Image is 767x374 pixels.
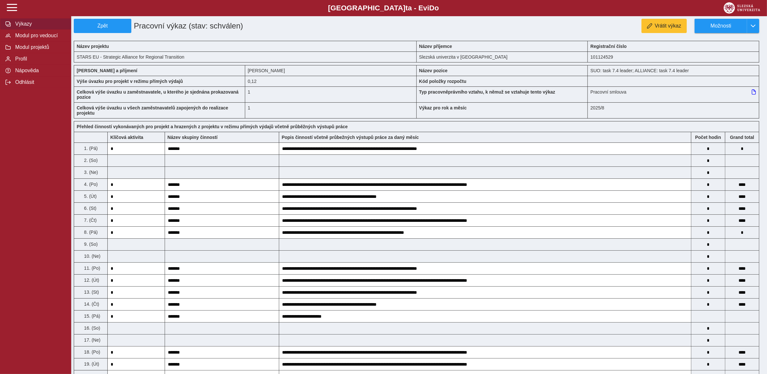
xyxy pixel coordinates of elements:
span: 3. (Ne) [83,170,98,175]
div: SUO: task 7.4 leader; ALLIANCE: task 7.4 leader [588,65,759,76]
span: Nápověda [13,68,66,74]
b: Název projektu [77,44,109,49]
span: 17. (Ne) [83,337,101,343]
div: STARS EU - Strategic Alliance for Regional Transition [74,51,417,62]
span: Odhlásit [13,79,66,85]
b: Název příjemce [419,44,452,49]
b: Přehled činností vykonávaných pro projekt a hrazených z projektu v režimu přímých výdajů včetně p... [77,124,348,129]
div: 101124529 [588,51,759,62]
span: 8. (Pá) [83,230,98,235]
span: o [434,4,439,12]
span: 2. (So) [83,158,98,163]
div: 0,96 h / den. 4,8 h / týden. [245,76,417,86]
span: 9. (So) [83,242,98,247]
span: 12. (Út) [83,278,99,283]
b: [PERSON_NAME] a příjmení [77,68,137,73]
span: 16. (So) [83,325,100,331]
span: Zpět [77,23,128,29]
b: Celková výše úvazku u všech zaměstnavatelů zapojených do realizace projektu [77,105,228,116]
span: Modul pro vedoucí [13,33,66,39]
b: Počet hodin [691,135,725,140]
span: 10. (Ne) [83,254,101,259]
b: Název skupiny činností [168,135,218,140]
span: t [405,4,408,12]
b: Název pozice [419,68,448,73]
span: 7. (Čt) [83,218,97,223]
span: 15. (Pá) [83,313,100,319]
span: D [429,4,434,12]
span: 5. (Út) [83,194,97,199]
span: 4. (Po) [83,182,98,187]
b: Popis činností včetně průbežných výstupů práce za daný měsíc [282,135,419,140]
b: Výše úvazku pro projekt v režimu přímých výdajů [77,79,183,84]
span: 19. (Út) [83,361,99,367]
span: 11. (Po) [83,266,100,271]
b: Celková výše úvazku u zaměstnavatele, u kterého je sjednána prokazovaná pozice [77,89,238,100]
h1: Pracovní výkaz (stav: schválen) [131,19,362,33]
div: 1 [245,102,417,119]
b: Výkaz pro rok a měsíc [419,105,467,110]
b: Klíčová aktivita [110,135,143,140]
span: Výkazy [13,21,66,27]
button: Vrátit výkaz [641,19,687,33]
span: 18. (Po) [83,349,100,355]
div: Pracovní smlouva [588,86,759,102]
span: 1. (Pá) [83,146,98,151]
b: Registrační číslo [590,44,627,49]
b: [GEOGRAPHIC_DATA] a - Evi [19,4,748,12]
div: [PERSON_NAME] [245,65,417,76]
b: Typ pracovněprávního vztahu, k němuž se vztahuje tento výkaz [419,89,555,95]
div: 2025/8 [588,102,759,119]
button: Zpět [74,19,131,33]
span: 13. (St) [83,289,99,295]
b: Kód položky rozpočtu [419,79,466,84]
img: logo_web_su.png [724,2,760,14]
div: 1 [245,86,417,102]
b: Suma za den přes všechny výkazy [725,135,759,140]
span: 14. (Čt) [83,301,99,307]
span: Profil [13,56,66,62]
button: Možnosti [695,19,747,33]
span: Vrátit výkaz [655,23,681,29]
span: Modul projektů [13,44,66,50]
div: Slezská univerzita v [GEOGRAPHIC_DATA] [417,51,588,62]
span: Možnosti [700,23,742,29]
span: 6. (St) [83,206,96,211]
